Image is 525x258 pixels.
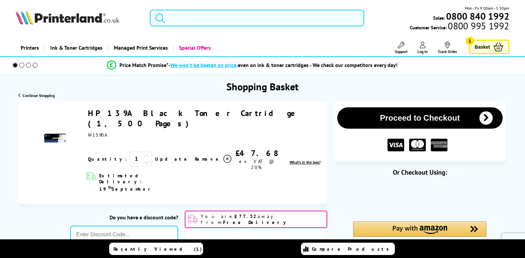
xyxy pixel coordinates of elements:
[465,5,509,11] span: Mon - Fri 9:00am - 5:30pm
[108,39,173,56] a: Managed Print Services
[3,59,501,71] li: modal_Promise
[395,49,407,54] span: Support
[108,185,112,190] sup: th
[466,37,474,45] span: 1
[234,213,258,219] b: £77.32
[417,42,428,54] a: Log In
[232,148,280,158] div: £47.68
[263,238,314,248] div: £47.68
[290,160,321,165] a: lnk_inthebox
[16,10,120,25] img: Printerland Logo
[173,39,216,56] a: Special Offers
[195,154,232,164] a: Delete item from your basket
[195,156,221,162] span: Remove
[469,40,509,54] a: Basket 1
[334,168,506,177] div: Or Checkout Using:
[417,49,428,54] span: Log In
[88,132,107,138] span: W1390A
[70,214,178,221] div: Do you have a discount code?
[301,243,395,255] a: Compare Products
[395,42,407,54] a: Support
[155,156,189,162] a: Update
[290,160,321,165] span: What's in the box?
[239,158,274,170] span: ex VAT @ 20%
[223,219,289,225] b: Free Delivery
[388,139,404,152] img: VISA
[409,139,426,152] img: MASTER CARD
[99,173,181,192] span: Estimated Delivery: 19 September
[198,238,263,248] div: Sub Total:
[50,39,103,56] span: Ink & Toner Cartridges
[16,10,141,26] a: Printerland Logo
[109,243,203,255] a: Recently Viewed (1)
[475,42,490,51] span: Basket
[433,15,445,21] span: Sales:
[445,13,509,19] a: 0800 840 1992
[170,62,238,68] span: We won’t be beaten on price,
[447,23,509,29] span: 0800 995 1992
[438,42,457,54] a: Track Order
[446,10,509,22] b: 0800 840 1992
[353,221,486,245] div: Amazon Pay - Use your Amazon account
[168,62,397,68] div: - even on ink & toner cartridges - We check our competitors every day!
[120,62,168,68] span: Price Match Promise*
[201,213,325,225] span: You are away from
[44,39,108,56] a: Ink & Toner Cartridges
[23,93,55,98] span: Continue Shopping
[226,80,299,93] h1: Shopping Basket
[88,108,302,129] a: HP 139A Black Toner Cartridge (1,500 Pages)
[353,187,486,202] iframe: PayPal
[114,246,202,252] span: Recently Viewed (1)
[70,226,178,244] input: Enter Discount Code...
[18,93,55,98] a: Continue Shopping
[44,127,67,150] img: HP 139A Black Toner Cartridge (1,500 Pages)
[431,139,447,152] img: American Express
[312,246,393,252] span: Compare Products
[16,39,44,56] a: Printers
[410,23,509,31] span: Customer Service:
[88,156,127,162] span: Quantity:
[337,107,503,129] button: Proceed to Checkout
